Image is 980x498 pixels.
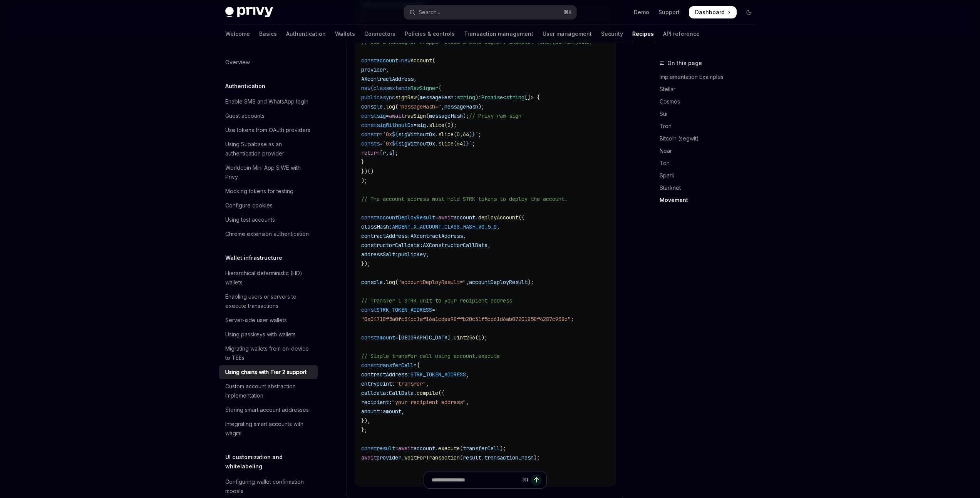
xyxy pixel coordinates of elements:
[225,368,307,377] div: Using chains with Tier 2 support
[475,334,478,341] span: (
[219,266,318,289] a: Hierarchical deterministic (HD) wallets
[660,132,761,145] a: Bitcoin (segwit)
[432,57,435,64] span: (
[506,94,524,101] span: string
[444,103,478,110] span: messageHash
[463,131,469,138] span: 64
[361,399,392,406] span: recipient:
[380,94,395,101] span: async
[377,334,395,341] span: amount
[438,214,454,221] span: await
[219,109,318,123] a: Guest accounts
[487,242,491,249] span: ,
[528,279,534,286] span: );
[361,380,395,387] span: entrypoint:
[225,187,293,196] div: Mocking tokens for testing
[383,149,386,156] span: r
[460,445,463,452] span: (
[404,112,426,119] span: rawSign
[377,131,380,138] span: r
[361,353,500,359] span: // Simple transfer call using account.execute
[361,223,392,230] span: classHash:
[361,279,383,286] span: console
[472,140,475,147] span: ;
[454,214,475,221] span: account
[478,131,481,138] span: ;
[564,9,572,15] span: ⌘ K
[401,408,404,415] span: ,
[219,417,318,440] a: Integrating smart accounts with wagmi
[543,25,592,43] a: User management
[361,196,568,202] span: // The account address must hold STRK tokens to deploy the account.
[219,213,318,227] a: Using test accounts
[426,251,429,258] span: ,
[377,112,386,119] span: sig
[383,131,392,138] span: `0x
[335,25,355,43] a: Wallets
[392,399,466,406] span: "your recipient address"
[225,316,287,325] div: Server-side user wallets
[361,417,370,424] span: }),
[225,163,313,182] div: Worldcoin Mini App SIWE with Privy
[395,94,417,101] span: signRaw
[534,454,540,461] span: );
[660,194,761,206] a: Movement
[663,25,700,43] a: API reference
[398,57,401,64] span: =
[374,85,389,92] span: class
[361,168,374,175] span: })()
[361,426,367,433] span: };
[361,159,364,165] span: }
[414,389,417,396] span: .
[404,5,576,19] button: Open search
[225,7,273,18] img: dark logo
[426,122,429,129] span: .
[398,251,426,258] span: publicKey
[361,260,370,267] span: });
[463,112,469,119] span: );
[225,477,313,496] div: Configuring wallet confirmation modals
[632,25,654,43] a: Recipes
[503,94,506,101] span: <
[478,214,518,221] span: deployAccount
[435,131,438,138] span: .
[361,232,410,239] span: contractAddress:
[475,214,478,221] span: .
[361,112,377,119] span: const
[361,297,512,304] span: // Transfer 1 STRK unit to your recipient address
[454,140,457,147] span: (
[438,140,454,147] span: slice
[660,95,761,108] a: Cosmos
[395,279,398,286] span: (
[398,131,435,138] span: sigWithout0x
[219,403,318,417] a: Storing smart account addresses
[377,140,380,147] span: s
[225,58,250,67] div: Overview
[361,85,370,92] span: new
[225,344,313,363] div: Migrating wallets from on-device to TEEs
[410,85,438,92] span: RawSigner
[361,66,386,73] span: provider
[398,140,435,147] span: sigWithout0x
[454,334,475,341] span: uint256
[219,55,318,69] a: Overview
[389,389,414,396] span: CallData
[634,8,649,16] a: Demo
[225,229,309,239] div: Chrome extension authentication
[401,57,410,64] span: new
[219,95,318,109] a: Enable SMS and WhatsApp login
[219,328,318,341] a: Using passkeys with wallets
[395,103,398,110] span: (
[225,382,313,400] div: Custom account abstraction implementation
[219,161,318,184] a: Worldcoin Mini App SIWE with Privy
[601,25,623,43] a: Security
[225,405,309,414] div: Storing smart account addresses
[660,108,761,120] a: Sui
[689,6,737,18] a: Dashboard
[658,8,680,16] a: Support
[414,75,417,82] span: ,
[377,454,401,461] span: provider
[451,122,457,129] span: );
[466,140,469,147] span: }
[417,122,426,129] span: sig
